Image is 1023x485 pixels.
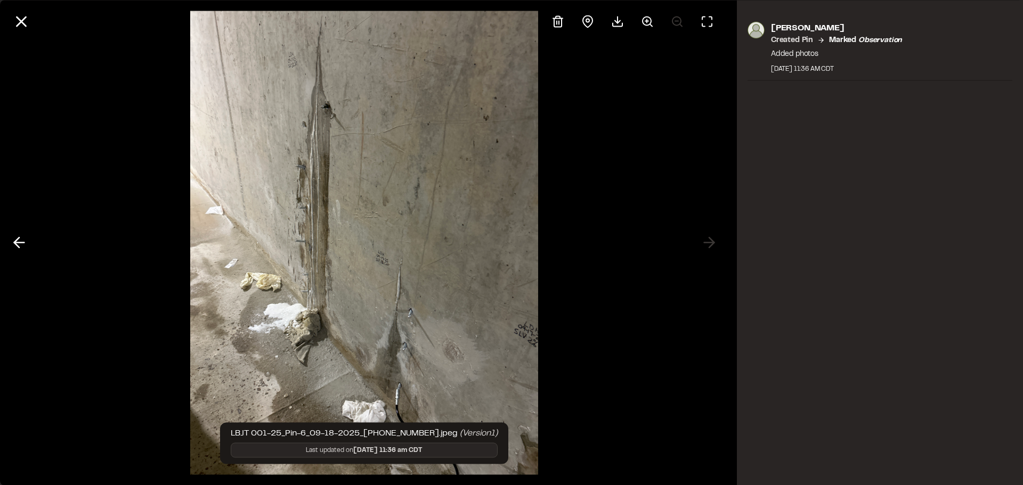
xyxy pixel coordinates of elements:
div: View pin on map [575,9,600,34]
button: Close modal [9,9,34,34]
p: Added photos [771,48,902,60]
button: Toggle Fullscreen [694,9,720,34]
p: [PERSON_NAME] [771,21,902,34]
p: Created Pin [771,34,813,46]
button: Previous photo [6,230,32,256]
p: Marked [829,34,902,46]
div: [DATE] 11:36 AM CDT [771,64,902,73]
button: Zoom in [635,9,660,34]
img: photo [748,21,765,38]
em: observation [858,37,902,43]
